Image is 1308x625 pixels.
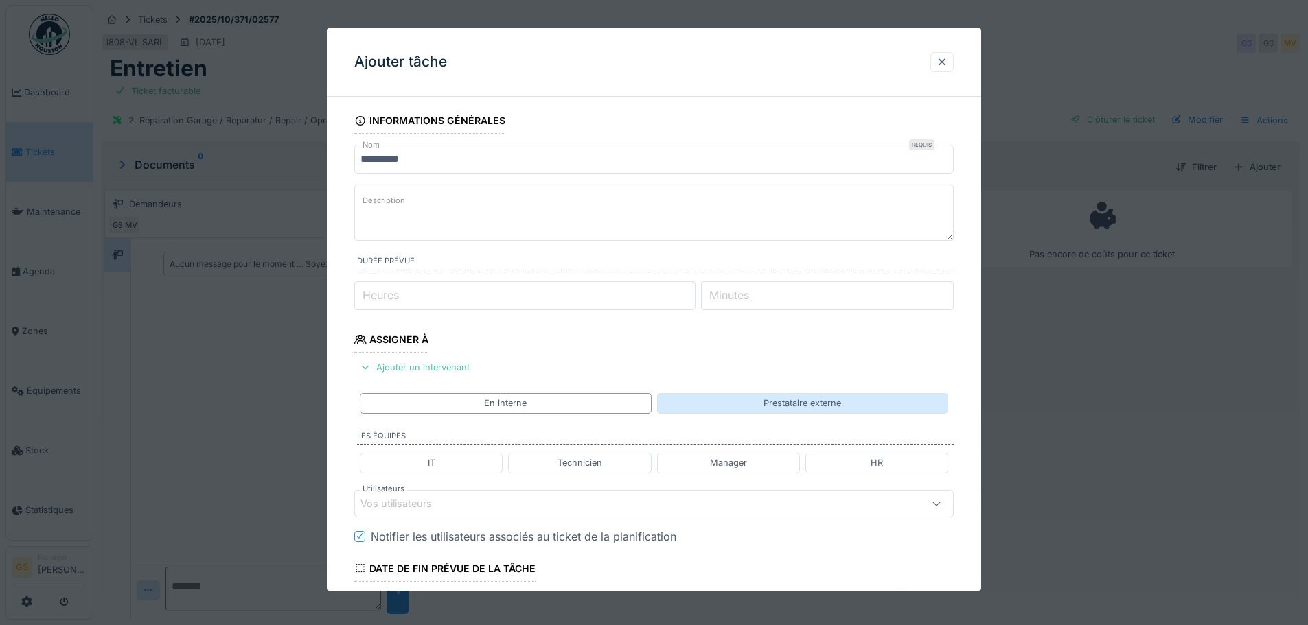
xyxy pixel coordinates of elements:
[354,54,447,71] h3: Ajouter tâche
[354,558,536,582] div: Date de fin prévue de la tâche
[360,287,402,303] label: Heures
[710,456,747,469] div: Manager
[357,255,954,270] label: Durée prévue
[484,397,527,410] div: En interne
[360,192,408,209] label: Description
[909,139,934,150] div: Requis
[354,329,428,353] div: Assigner à
[428,456,435,469] div: IT
[360,496,451,511] div: Vos utilisateurs
[354,358,475,377] div: Ajouter un intervenant
[707,287,752,303] label: Minutes
[871,456,883,469] div: HR
[357,430,954,445] label: Les équipes
[558,456,602,469] div: Technicien
[354,110,505,134] div: Informations générales
[360,483,407,495] label: Utilisateurs
[360,139,382,151] label: Nom
[371,528,676,545] div: Notifier les utilisateurs associés au ticket de la planification
[764,397,841,410] div: Prestataire externe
